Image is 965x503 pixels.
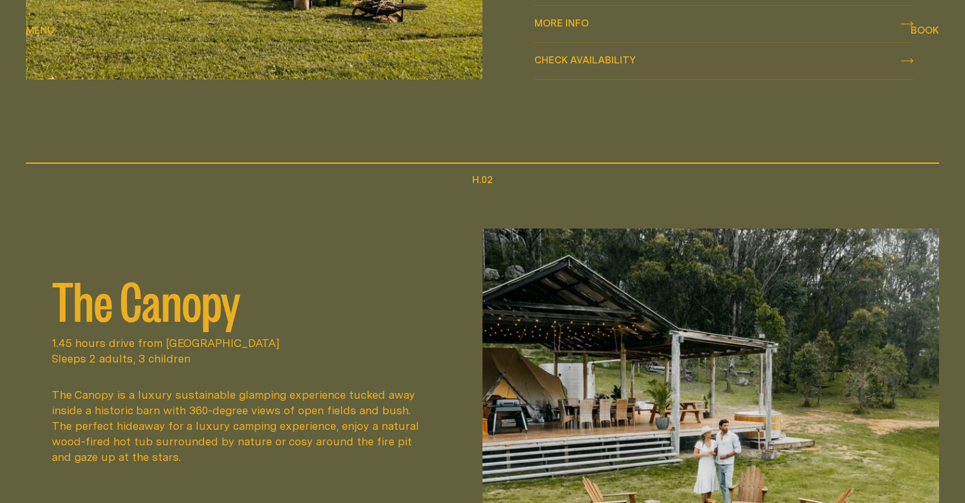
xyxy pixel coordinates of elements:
[26,25,54,35] span: Menu
[52,335,431,351] span: 1.45 hours drive from [GEOGRAPHIC_DATA]
[52,351,431,366] span: Sleeps 2 adults, 3 children
[911,23,939,39] button: show booking tray
[911,25,939,35] span: Book
[26,23,54,39] button: show menu
[534,43,913,79] button: check availability
[534,6,913,42] a: More info
[534,18,589,28] span: More info
[52,273,431,325] h2: The Canopy
[534,55,636,65] span: Check availability
[52,387,425,465] div: The Canopy is a luxury sustainable glamping experience tucked away inside a historic barn with 36...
